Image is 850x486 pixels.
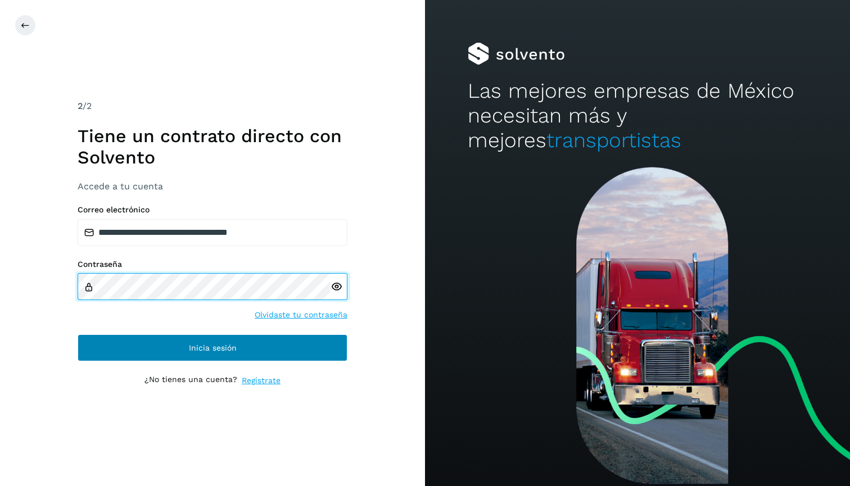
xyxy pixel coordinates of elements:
span: Inicia sesión [189,344,237,352]
a: Regístrate [242,375,281,387]
span: 2 [78,101,83,111]
a: Olvidaste tu contraseña [255,309,347,321]
label: Contraseña [78,260,347,269]
label: Correo electrónico [78,205,347,215]
span: transportistas [546,128,681,152]
button: Inicia sesión [78,334,347,361]
h1: Tiene un contrato directo con Solvento [78,125,347,169]
p: ¿No tienes una cuenta? [144,375,237,387]
h3: Accede a tu cuenta [78,181,347,192]
h2: Las mejores empresas de México necesitan más y mejores [468,79,808,153]
div: /2 [78,99,347,113]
